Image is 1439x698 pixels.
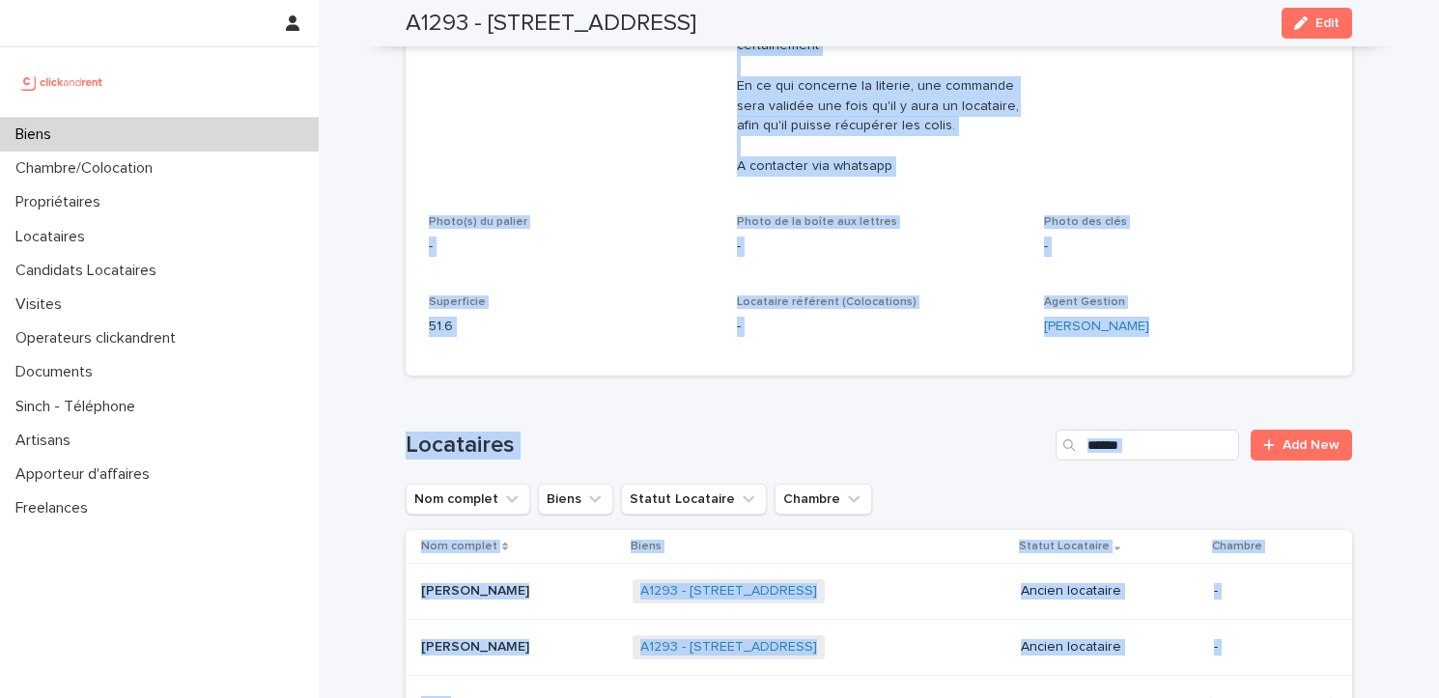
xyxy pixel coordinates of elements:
p: Chambre/Colocation [8,159,168,178]
p: Sinch - Téléphone [8,398,151,416]
p: Candidats Locataires [8,262,172,280]
span: Locataire référent (Colocations) [737,296,917,308]
p: Statut Locataire [1019,536,1110,557]
button: Statut Locataire [621,484,767,515]
p: [PERSON_NAME] [421,635,533,656]
p: Operateurs clickandrent [8,329,191,348]
a: A1293 - [STREET_ADDRESS] [640,639,817,656]
p: - [1044,237,1329,257]
span: Superficie [429,296,486,308]
h2: A1293 - [STREET_ADDRESS] [406,10,696,38]
span: Edit [1315,16,1340,30]
p: - [737,237,1022,257]
button: Nom complet [406,484,530,515]
span: Photo des clés [1044,216,1127,228]
p: - [429,237,714,257]
p: Ancien locataire [1021,583,1199,600]
p: Documents [8,363,108,381]
p: - [737,317,1022,337]
p: Nom complet [421,536,497,557]
p: [PERSON_NAME] [421,579,533,600]
p: Locataires [8,228,100,246]
tr: [PERSON_NAME][PERSON_NAME] A1293 - [STREET_ADDRESS] Ancien locataire- [406,564,1352,620]
p: Propriétaires [8,193,116,211]
input: Search [1056,430,1239,461]
h1: Locataires [406,432,1048,460]
a: Add New [1251,430,1352,461]
span: Photo(s) du palier [429,216,527,228]
p: Artisans [8,432,86,450]
button: Edit [1282,8,1352,39]
p: Biens [631,536,662,557]
p: Chambre [1212,536,1262,557]
span: Photo de la boîte aux lettres [737,216,897,228]
p: - [1214,583,1321,600]
span: Add New [1283,438,1340,452]
p: - [1214,639,1321,656]
p: Freelances [8,499,103,517]
p: Biens [8,126,67,144]
tr: [PERSON_NAME][PERSON_NAME] A1293 - [STREET_ADDRESS] Ancien locataire- [406,620,1352,676]
button: Biens [538,484,613,515]
p: Visites [8,295,77,314]
p: Apporteur d'affaires [8,465,165,484]
p: Ancien locataire [1021,639,1199,656]
button: Chambre [775,484,872,515]
a: A1293 - [STREET_ADDRESS] [640,583,817,600]
img: UCB0brd3T0yccxBKYDjQ [15,63,109,101]
span: Agent Gestion [1044,296,1125,308]
a: [PERSON_NAME] [1044,317,1149,337]
p: 51.6 [429,317,714,337]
